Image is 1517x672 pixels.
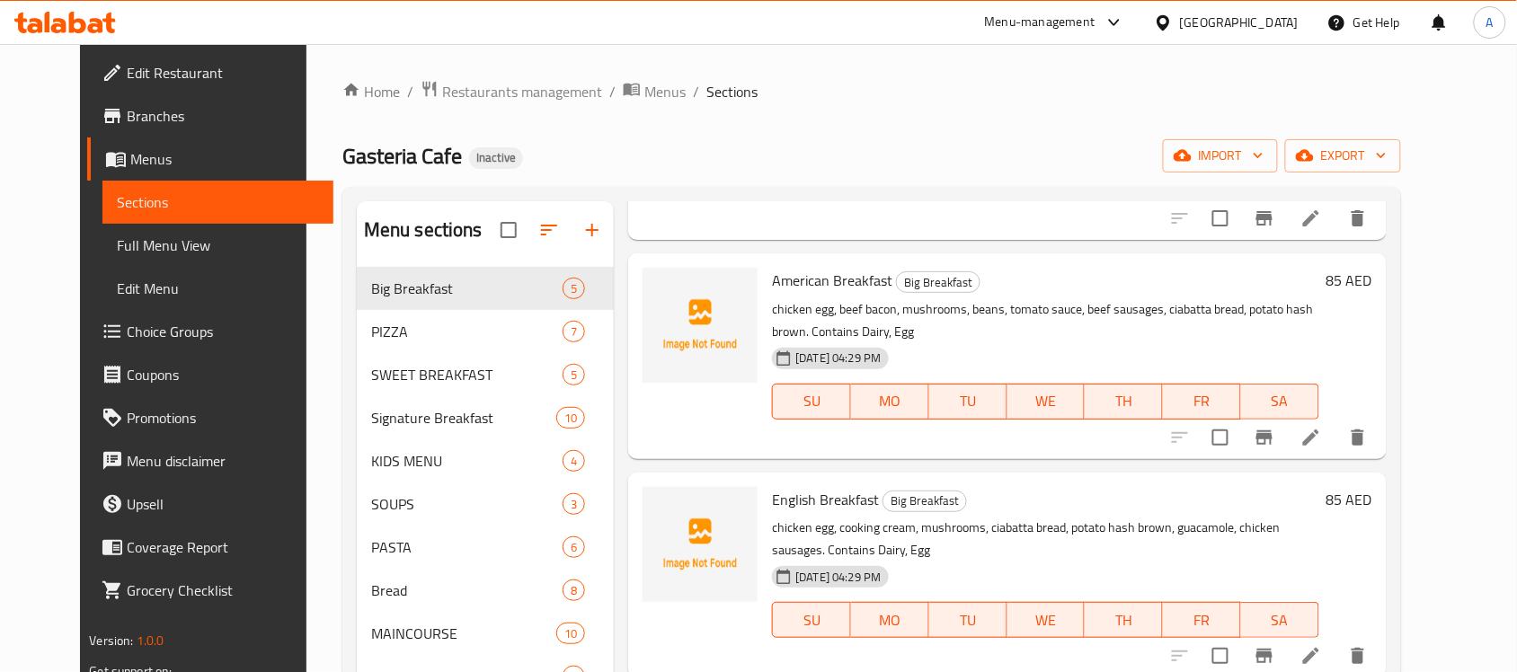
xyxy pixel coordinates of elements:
div: items [563,493,585,515]
button: MO [851,384,929,420]
a: Menus [87,137,333,181]
span: Inactive [469,150,523,165]
div: items [563,364,585,385]
a: Edit Restaurant [87,51,333,94]
button: Branch-specific-item [1243,197,1286,240]
a: Edit menu item [1300,427,1322,448]
span: A [1486,13,1494,32]
span: Gasteria Cafe [342,136,462,176]
span: SU [780,388,844,414]
span: 10 [557,625,584,642]
div: Big Breakfast [883,491,967,512]
span: Version: [89,629,133,652]
span: Sort sections [528,208,571,252]
a: Edit menu item [1300,645,1322,667]
span: 4 [563,453,584,470]
span: MAINCOURSE [371,623,556,644]
div: items [556,407,585,429]
span: SU [780,607,844,633]
div: PIZZA7 [357,310,614,353]
a: Menus [623,80,686,103]
span: SWEET BREAKFAST [371,364,563,385]
li: / [407,81,413,102]
h6: 85 AED [1326,487,1372,512]
div: SOUPS3 [357,482,614,526]
div: PASTA [371,536,563,558]
a: Edit menu item [1300,208,1322,229]
a: Home [342,81,400,102]
span: TU [936,388,1000,414]
span: Sections [117,191,319,213]
button: import [1163,139,1278,172]
span: 6 [563,539,584,556]
button: delete [1336,416,1379,459]
span: WE [1015,388,1078,414]
span: 5 [563,280,584,297]
div: PASTA6 [357,526,614,569]
div: items [556,623,585,644]
span: Coupons [127,364,319,385]
div: Big Breakfast [896,271,980,293]
span: KIDS MENU [371,450,563,472]
span: 8 [563,582,584,599]
span: Bread [371,579,563,601]
li: / [693,81,699,102]
span: [DATE] 04:29 PM [788,349,888,367]
nav: breadcrumb [342,80,1401,103]
button: SA [1241,602,1319,638]
button: SA [1241,384,1319,420]
span: Big Breakfast [897,272,980,293]
span: 7 [563,323,584,340]
span: FR [1170,388,1234,414]
div: Inactive [469,147,523,169]
a: Restaurants management [421,80,602,103]
h6: 85 AED [1326,268,1372,293]
span: Signature Breakfast [371,407,556,429]
span: Select all sections [490,211,528,249]
button: FR [1163,384,1241,420]
button: SU [772,602,851,638]
a: Grocery Checklist [87,569,333,612]
span: SOUPS [371,493,563,515]
span: TU [936,607,1000,633]
span: TH [1092,607,1156,633]
span: TH [1092,388,1156,414]
a: Choice Groups [87,310,333,353]
button: Branch-specific-item [1243,416,1286,459]
a: Sections [102,181,333,224]
p: chicken egg, beef bacon, mushrooms, beans, tomato sauce, beef sausages, ciabatta bread, potato ha... [772,298,1318,343]
div: Menu-management [985,12,1096,33]
button: WE [1007,384,1086,420]
button: MO [851,602,929,638]
div: Bread8 [357,569,614,612]
div: Signature Breakfast10 [357,396,614,439]
div: KIDS MENU4 [357,439,614,482]
a: Edit Menu [102,267,333,310]
button: SU [772,384,851,420]
img: English Breakfast [643,487,758,602]
span: Menus [130,148,319,170]
span: Upsell [127,493,319,515]
button: FR [1163,602,1241,638]
span: PIZZA [371,321,563,342]
span: WE [1015,607,1078,633]
div: Big Breakfast5 [357,267,614,310]
button: Add section [571,208,614,252]
span: MO [858,388,922,414]
a: Coupons [87,353,333,396]
div: items [563,278,585,299]
a: Branches [87,94,333,137]
a: Promotions [87,396,333,439]
a: Coverage Report [87,526,333,569]
span: MO [858,607,922,633]
span: Coverage Report [127,536,319,558]
button: TU [929,384,1007,420]
span: import [1177,145,1264,167]
button: TH [1085,384,1163,420]
button: TU [929,602,1007,638]
a: Full Menu View [102,224,333,267]
span: American Breakfast [772,267,892,294]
